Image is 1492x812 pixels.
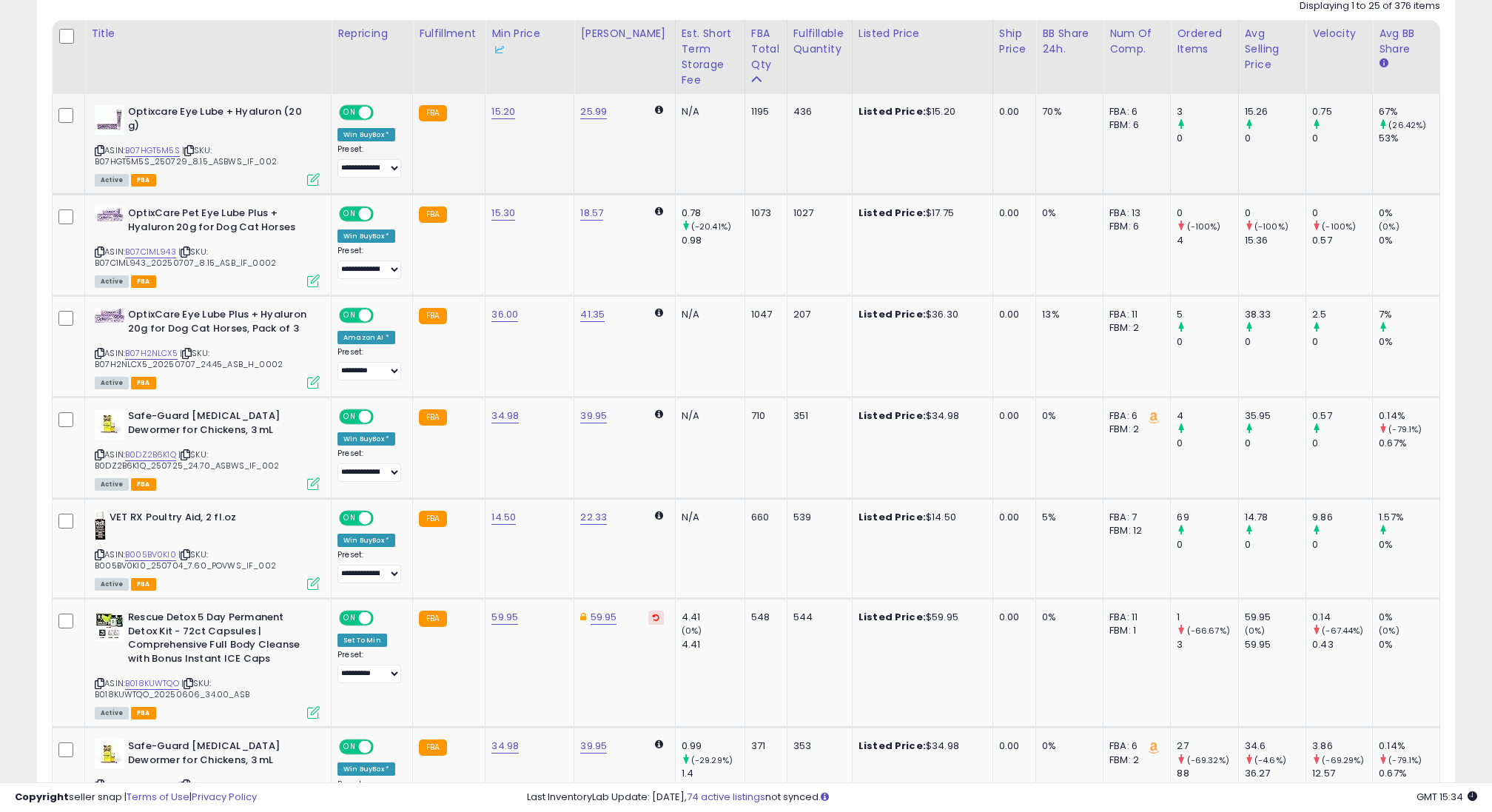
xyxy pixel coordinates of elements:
[793,308,841,321] div: 207
[125,548,176,561] a: B005BV0KI0
[1254,221,1288,232] small: (-100%)
[15,791,257,805] div: seller snap | |
[1254,754,1286,766] small: (-4.6%)
[340,411,359,423] span: ON
[1388,423,1422,435] small: (-79.1%)
[793,207,841,220] div: 1027
[419,308,446,324] small: FBA
[1379,767,1439,780] div: 0.67%
[1109,118,1159,132] div: FBM: 6
[131,377,156,389] span: FBA
[337,449,401,482] div: Preset:
[1177,767,1237,780] div: 88
[1379,638,1439,651] div: 0%
[95,377,129,389] span: All listings currently available for purchase on Amazon
[580,206,603,221] a: 18.57
[1379,26,1434,57] div: Avg BB Share
[127,790,189,804] a: Terms of Use
[125,347,178,360] a: B07H2NLCX5
[580,739,607,754] a: 39.95
[15,790,69,804] strong: Copyright
[687,790,765,804] a: 74 active listings
[95,409,320,489] div: ASIN:
[580,307,605,322] a: 41.35
[337,246,401,279] div: Preset:
[340,741,359,754] span: ON
[793,611,841,624] div: 544
[999,26,1029,57] div: Ship Price
[125,246,176,258] a: B07C1ML943
[337,229,395,243] div: Win BuyBox *
[128,105,308,136] b: Optixcare Eye Lube + Hyaluron (20 g)
[858,510,926,524] b: Listed Price:
[999,308,1024,321] div: 0.00
[419,511,446,527] small: FBA
[372,309,395,322] span: OFF
[1312,308,1372,321] div: 2.5
[1042,511,1092,524] div: 5%
[1245,26,1300,73] div: Avg Selling Price
[1312,739,1372,753] div: 3.86
[128,308,308,339] b: OptixCare Eye Lube Plus + Hyaluron 20g for Dog Cat Horses, Pack of 3
[1245,234,1306,247] div: 15.36
[858,105,981,118] div: $15.20
[1109,423,1159,436] div: FBM: 2
[1109,611,1159,624] div: FBA: 11
[337,550,401,583] div: Preset:
[491,307,518,322] a: 36.00
[682,611,745,624] div: 4.41
[128,611,308,669] b: Rescue Detox 5 Day Permanent Detox Kit - 72ct Capsules | Comprehensive Full Body Cleanse with Bon...
[1177,538,1237,551] div: 0
[1312,437,1372,450] div: 0
[125,677,179,690] a: B018KUWTQO
[527,791,1477,805] div: Last InventoryLab Update: [DATE], not synced.
[128,409,308,440] b: Safe-Guard [MEDICAL_DATA] Dewormer for Chickens, 3 mL
[372,741,395,754] span: OFF
[372,612,395,625] span: OFF
[1312,132,1372,145] div: 0
[1322,625,1363,637] small: (-67.44%)
[1109,321,1159,335] div: FBM: 2
[1379,409,1439,423] div: 0.14%
[1312,335,1372,349] div: 0
[858,739,926,753] b: Listed Price:
[751,409,776,423] div: 710
[419,26,479,41] div: Fulfillment
[858,409,981,423] div: $34.98
[1245,105,1306,118] div: 15.26
[1177,511,1237,524] div: 69
[337,634,387,647] div: Set To Min
[1379,221,1399,232] small: (0%)
[1245,638,1306,651] div: 59.95
[131,707,156,719] span: FBA
[95,308,124,323] img: 41vrkAm78zL._SL40_.jpg
[95,275,129,288] span: All listings currently available for purchase on Amazon
[1417,790,1477,804] span: 2025-08-15 15:34 GMT
[419,409,446,426] small: FBA
[691,754,733,766] small: (-29.29%)
[1042,409,1092,423] div: 0%
[1187,221,1221,232] small: (-100%)
[372,107,395,119] span: OFF
[95,611,320,717] div: ASIN:
[1177,638,1237,651] div: 3
[682,26,739,88] div: Est. Short Term Storage Fee
[91,26,325,41] div: Title
[95,511,106,540] img: 41CyH4FE1GL._SL40_.jpg
[1245,767,1306,780] div: 36.27
[1245,207,1306,220] div: 0
[793,409,841,423] div: 351
[999,105,1024,118] div: 0.00
[580,104,607,119] a: 25.99
[1245,437,1306,450] div: 0
[682,638,745,651] div: 4.41
[682,511,733,524] div: N/A
[95,207,124,223] img: 41f6tN1y49L._SL40_.jpg
[1312,409,1372,423] div: 0.57
[682,207,745,220] div: 0.78
[793,739,841,753] div: 353
[340,612,359,625] span: ON
[858,26,987,41] div: Listed Price
[1312,538,1372,551] div: 0
[580,409,607,423] a: 39.95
